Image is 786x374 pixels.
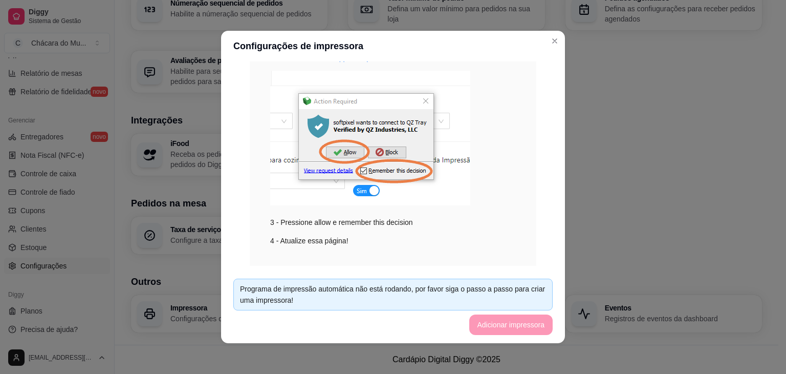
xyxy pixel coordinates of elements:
[270,235,516,246] div: 4 - Atualize essa página!
[547,33,563,49] button: Close
[240,283,546,306] div: Programa de impressão automática não está rodando, por favor siga o passo a passo para criar uma ...
[270,71,470,205] img: exemplo
[221,31,565,61] header: Configurações de impressora
[270,71,516,228] div: 3 - Pressione allow e remember this decision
